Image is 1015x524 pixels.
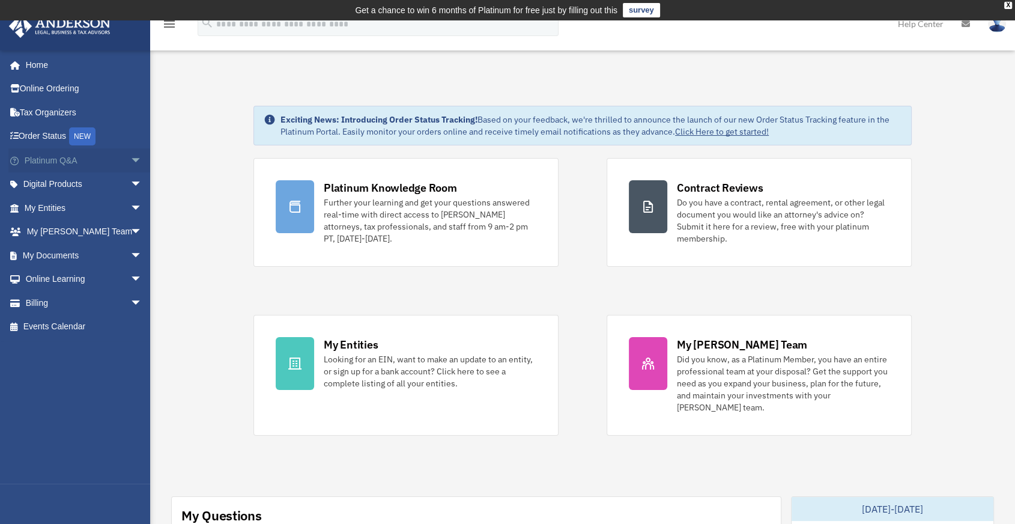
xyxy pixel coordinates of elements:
div: Contract Reviews [677,180,763,195]
a: My [PERSON_NAME] Team Did you know, as a Platinum Member, you have an entire professional team at... [607,315,912,436]
div: Do you have a contract, rental agreement, or other legal document you would like an attorney's ad... [677,196,889,245]
i: menu [162,17,177,31]
a: Billingarrow_drop_down [8,291,160,315]
div: My [PERSON_NAME] Team [677,337,807,352]
div: Get a chance to win 6 months of Platinum for free just by filling out this [355,3,617,17]
span: arrow_drop_down [130,243,154,268]
div: Based on your feedback, we're thrilled to announce the launch of our new Order Status Tracking fe... [280,114,901,138]
div: Looking for an EIN, want to make an update to an entity, or sign up for a bank account? Click her... [324,353,536,389]
a: My Entities Looking for an EIN, want to make an update to an entity, or sign up for a bank accoun... [253,315,559,436]
a: Platinum Q&Aarrow_drop_down [8,148,160,172]
a: survey [623,3,660,17]
a: menu [162,21,177,31]
span: arrow_drop_down [130,148,154,173]
i: search [201,16,214,29]
div: NEW [69,127,95,145]
a: My Documentsarrow_drop_down [8,243,160,267]
img: User Pic [988,15,1006,32]
span: arrow_drop_down [130,220,154,245]
span: arrow_drop_down [130,267,154,292]
div: [DATE]-[DATE] [792,497,994,521]
a: Online Ordering [8,77,160,101]
strong: Exciting News: Introducing Order Status Tracking! [280,114,477,125]
a: My [PERSON_NAME] Teamarrow_drop_down [8,220,160,244]
img: Anderson Advisors Platinum Portal [5,14,114,38]
div: Further your learning and get your questions answered real-time with direct access to [PERSON_NAM... [324,196,536,245]
span: arrow_drop_down [130,291,154,315]
a: Platinum Knowledge Room Further your learning and get your questions answered real-time with dire... [253,158,559,267]
a: Online Learningarrow_drop_down [8,267,160,291]
a: Digital Productsarrow_drop_down [8,172,160,196]
div: Did you know, as a Platinum Member, you have an entire professional team at your disposal? Get th... [677,353,889,413]
div: close [1004,2,1012,9]
a: Contract Reviews Do you have a contract, rental agreement, or other legal document you would like... [607,158,912,267]
a: Events Calendar [8,315,160,339]
span: arrow_drop_down [130,172,154,197]
a: Home [8,53,154,77]
a: Click Here to get started! [675,126,769,137]
a: My Entitiesarrow_drop_down [8,196,160,220]
div: My Entities [324,337,378,352]
span: arrow_drop_down [130,196,154,221]
a: Order StatusNEW [8,124,160,149]
a: Tax Organizers [8,100,160,124]
div: Platinum Knowledge Room [324,180,457,195]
